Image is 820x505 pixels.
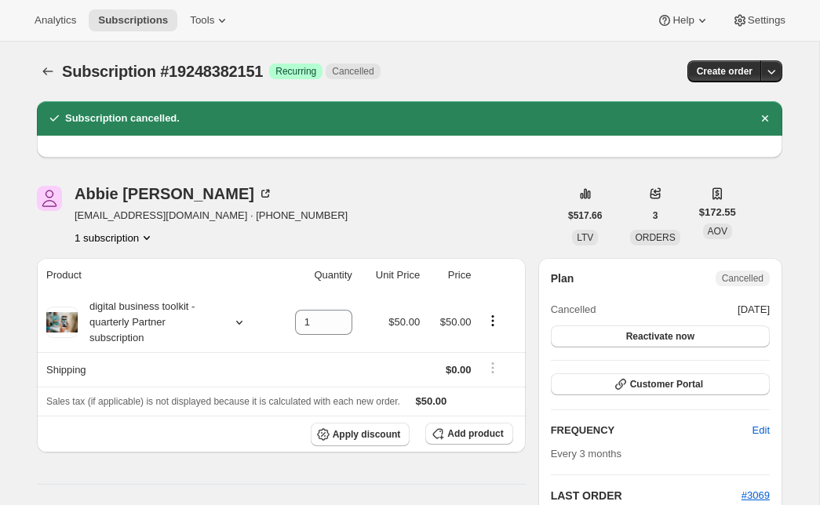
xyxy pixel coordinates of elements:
th: Price [425,258,476,292]
span: Edit [753,423,770,438]
span: Settings [748,14,785,27]
span: $50.00 [416,395,447,407]
h2: Subscription cancelled. [65,111,180,126]
span: [EMAIL_ADDRESS][DOMAIN_NAME] · [PHONE_NUMBER] [75,208,348,223]
span: Sales tax (if applicable) is not displayed because it is calculated with each new order. [46,396,400,407]
span: Tools [190,14,214,27]
a: #3069 [742,489,770,501]
h2: LAST ORDER [551,488,742,503]
button: Subscriptions [89,9,177,31]
th: Quantity [273,258,357,292]
span: Abbie Groves [37,186,62,211]
button: Add product [425,423,512,445]
div: digital business toolkit - quarterly Partner subscription [78,299,219,346]
button: Apply discount [311,423,410,446]
span: Analytics [35,14,76,27]
button: Create order [687,60,762,82]
span: Cancelled [722,272,764,285]
h2: FREQUENCY [551,423,753,438]
span: Create order [697,65,753,78]
button: 3 [643,205,668,227]
span: $517.66 [568,209,602,222]
span: Customer Portal [630,378,703,391]
span: Subscriptions [98,14,168,27]
span: $0.00 [446,364,472,376]
button: Tools [180,9,239,31]
button: Shipping actions [480,359,505,376]
span: Recurring [275,65,316,78]
div: Abbie [PERSON_NAME] [75,186,273,202]
span: Apply discount [333,428,401,441]
span: Cancelled [332,65,374,78]
button: Analytics [25,9,86,31]
h2: Plan [551,271,574,286]
button: Customer Portal [551,373,770,395]
th: Shipping [37,352,273,387]
span: Subscription #19248382151 [62,63,263,80]
span: $50.00 [440,316,472,328]
button: Dismiss notification [754,107,776,129]
button: #3069 [742,488,770,503]
button: Edit [743,418,779,443]
th: Unit Price [357,258,425,292]
span: $172.55 [699,205,736,220]
span: AOV [708,226,727,237]
span: Add product [447,427,503,440]
span: Reactivate now [626,330,694,343]
button: $517.66 [559,205,611,227]
button: Help [647,9,719,31]
span: Every 3 months [551,448,621,460]
span: ORDERS [635,232,675,243]
span: $50.00 [388,316,420,328]
span: LTV [577,232,593,243]
span: 3 [653,209,658,222]
button: Settings [723,9,795,31]
th: Product [37,258,273,292]
button: Reactivate now [551,325,770,347]
button: Subscriptions [37,60,59,82]
span: Cancelled [551,302,596,318]
button: Product actions [480,312,505,329]
span: Help [672,14,694,27]
span: [DATE] [738,302,770,318]
button: Product actions [75,230,155,245]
